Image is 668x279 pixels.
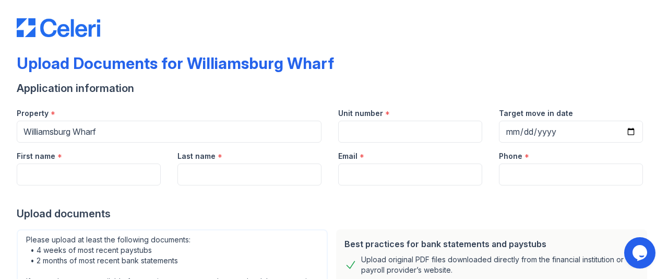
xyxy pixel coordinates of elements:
div: Upload Documents for Williamsburg Wharf [17,54,334,73]
div: Upload original PDF files downloaded directly from the financial institution or payroll provider’... [361,254,639,275]
div: Upload documents [17,206,651,221]
label: First name [17,151,55,161]
label: Unit number [338,108,383,119]
label: Phone [499,151,522,161]
img: CE_Logo_Blue-a8612792a0a2168367f1c8372b55b34899dd931a85d93a1a3d3e32e68fde9ad4.png [17,18,100,37]
label: Last name [177,151,216,161]
iframe: chat widget [624,237,658,269]
label: Property [17,108,49,119]
div: Best practices for bank statements and paystubs [344,238,639,250]
div: Application information [17,81,651,96]
label: Target move in date [499,108,573,119]
label: Email [338,151,357,161]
